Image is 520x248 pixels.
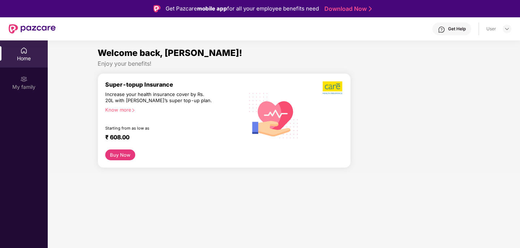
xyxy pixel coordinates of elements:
strong: mobile app [197,5,227,12]
img: svg+xml;base64,PHN2ZyBpZD0iSG9tZSIgeG1sbnM9Imh0dHA6Ly93d3cudzMub3JnLzIwMDAvc3ZnIiB3aWR0aD0iMjAiIG... [20,47,27,54]
div: User [486,26,496,32]
div: Starting from as low as [105,126,213,131]
div: Enjoy your benefits! [98,60,470,68]
img: b5dec4f62d2307b9de63beb79f102df3.png [323,81,343,95]
img: svg+xml;base64,PHN2ZyB4bWxucz0iaHR0cDovL3d3dy53My5vcmcvMjAwMC9zdmciIHhtbG5zOnhsaW5rPSJodHRwOi8vd3... [244,85,304,145]
div: Get Help [448,26,466,32]
button: Buy Now [105,149,135,160]
img: Logo [153,5,161,12]
img: svg+xml;base64,PHN2ZyBpZD0iSGVscC0zMngzMiIgeG1sbnM9Imh0dHA6Ly93d3cudzMub3JnLzIwMDAvc3ZnIiB3aWR0aD... [438,26,445,33]
img: Stroke [369,5,372,13]
span: right [131,108,135,112]
img: svg+xml;base64,PHN2ZyB3aWR0aD0iMjAiIGhlaWdodD0iMjAiIHZpZXdCb3g9IjAgMCAyMCAyMCIgZmlsbD0ibm9uZSIgeG... [20,75,27,83]
div: ₹ 608.00 [105,134,237,142]
img: New Pazcare Logo [9,24,56,34]
div: Increase your health insurance cover by Rs. 20L with [PERSON_NAME]’s super top-up plan. [105,91,213,104]
div: Super-topup Insurance [105,81,244,88]
span: Welcome back, [PERSON_NAME]! [98,48,242,58]
div: Know more [105,107,240,112]
div: Get Pazcare for all your employee benefits need [166,4,319,13]
a: Download Now [324,5,370,13]
img: svg+xml;base64,PHN2ZyBpZD0iRHJvcGRvd24tMzJ4MzIiIHhtbG5zPSJodHRwOi8vd3d3LnczLm9yZy8yMDAwL3N2ZyIgd2... [504,26,510,32]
